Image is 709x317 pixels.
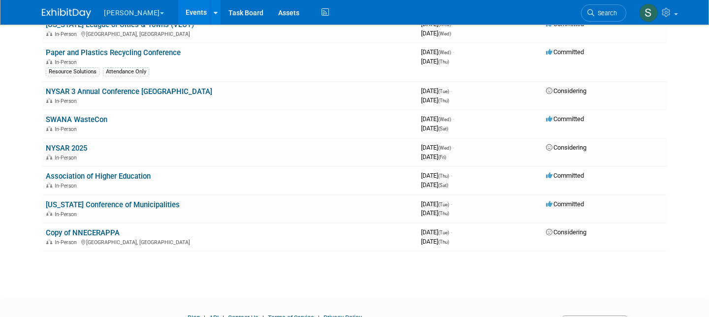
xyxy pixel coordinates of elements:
[438,117,451,122] span: (Wed)
[55,31,80,37] span: In-Person
[46,172,151,181] a: Association of Higher Education
[546,115,584,123] span: Committed
[452,115,454,123] span: -
[546,200,584,208] span: Committed
[421,48,454,56] span: [DATE]
[421,238,449,245] span: [DATE]
[55,59,80,65] span: In-Person
[46,126,52,131] img: In-Person Event
[421,181,448,189] span: [DATE]
[438,211,449,216] span: (Thu)
[46,48,181,57] a: Paper and Plastics Recycling Conference
[438,98,449,103] span: (Thu)
[421,58,449,65] span: [DATE]
[55,98,80,104] span: In-Person
[438,89,449,94] span: (Tue)
[46,155,52,159] img: In-Person Event
[46,20,194,29] a: [US_STATE] League of Cities & Towns (VLCT)
[46,228,120,237] a: Copy of NNECERAPPA
[46,183,52,188] img: In-Person Event
[421,144,454,151] span: [DATE]
[55,239,80,246] span: In-Person
[451,228,452,236] span: -
[581,4,626,22] a: Search
[421,172,452,179] span: [DATE]
[46,98,52,103] img: In-Person Event
[438,155,446,160] span: (Fri)
[438,239,449,245] span: (Thu)
[438,230,449,235] span: (Tue)
[46,115,107,124] a: SWANA WasteCon
[452,48,454,56] span: -
[421,20,454,28] span: [DATE]
[421,228,452,236] span: [DATE]
[55,211,80,218] span: In-Person
[421,115,454,123] span: [DATE]
[546,172,584,179] span: Committed
[546,48,584,56] span: Committed
[421,87,452,95] span: [DATE]
[421,30,451,37] span: [DATE]
[46,30,413,37] div: [GEOGRAPHIC_DATA], [GEOGRAPHIC_DATA]
[55,155,80,161] span: In-Person
[438,202,449,207] span: (Tue)
[46,31,52,36] img: In-Person Event
[451,87,452,95] span: -
[452,20,454,28] span: -
[421,209,449,217] span: [DATE]
[438,31,451,36] span: (Wed)
[546,20,584,28] span: Committed
[55,183,80,189] span: In-Person
[421,125,448,132] span: [DATE]
[46,238,413,246] div: [GEOGRAPHIC_DATA], [GEOGRAPHIC_DATA]
[42,8,91,18] img: ExhibitDay
[452,144,454,151] span: -
[594,9,617,17] span: Search
[103,67,149,76] div: Attendance Only
[546,87,586,95] span: Considering
[46,200,180,209] a: [US_STATE] Conference of Municipalities
[55,126,80,132] span: In-Person
[438,145,451,151] span: (Wed)
[451,172,452,179] span: -
[46,67,99,76] div: Resource Solutions
[421,200,452,208] span: [DATE]
[438,22,451,27] span: (Wed)
[46,211,52,216] img: In-Person Event
[438,173,449,179] span: (Thu)
[421,96,449,104] span: [DATE]
[46,59,52,64] img: In-Person Event
[438,126,448,131] span: (Sat)
[46,239,52,244] img: In-Person Event
[438,59,449,64] span: (Thu)
[46,144,87,153] a: NYSAR 2025
[438,50,451,55] span: (Wed)
[639,3,658,22] img: Steph Backes
[451,200,452,208] span: -
[421,153,446,160] span: [DATE]
[546,228,586,236] span: Considering
[46,87,212,96] a: NYSAR 3 Annual Conference [GEOGRAPHIC_DATA]
[438,183,448,188] span: (Sat)
[546,144,586,151] span: Considering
